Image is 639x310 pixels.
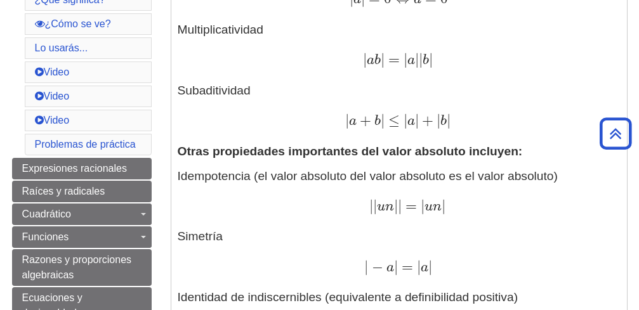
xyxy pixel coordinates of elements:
[35,91,70,101] a: Video
[22,254,132,280] font: Razones y proporciones algebraicas
[178,290,518,304] font: Identidad de indiscernibles (equivalente a definibilidad positiva)
[421,197,425,214] font: |
[22,231,69,242] font: Funciones
[22,186,105,197] font: Raíces y radicales
[428,258,432,275] font: |
[373,197,377,214] font: |
[394,258,398,275] font: |
[12,226,152,248] a: Funciones
[369,197,373,214] font: |
[442,197,445,214] font: |
[398,197,402,214] font: |
[404,112,407,129] font: |
[35,18,111,29] a: ¿Cómo se ve?
[381,51,385,68] font: |
[388,112,400,129] font: ≤
[394,197,398,214] font: |
[429,51,433,68] font: |
[178,84,251,97] font: Subaditividad
[447,112,451,129] font: |
[407,114,415,128] font: a
[440,114,447,128] font: b
[363,51,367,68] font: |
[178,23,263,36] font: Multiplicatividad
[377,200,394,214] font: un
[415,51,419,68] font: |
[345,112,349,129] font: |
[367,53,374,67] font: a
[35,115,70,126] a: Video
[360,112,371,129] font: +
[386,261,394,274] font: a
[404,51,407,68] font: |
[364,258,368,275] font: |
[44,67,70,77] font: Video
[44,91,70,101] font: Video
[419,51,423,68] font: |
[12,249,152,286] a: Razones y proporciones algebraicas
[425,200,442,214] font: un
[388,51,400,68] font: =
[22,209,71,219] font: Cuadrático
[437,112,440,129] font: |
[178,145,523,158] font: Otras propiedades importantes del valor absoluto incluyen:
[415,112,419,129] font: |
[407,53,415,67] font: a
[178,169,558,183] font: Idempotencia (el valor absoluto del valor absoluto es el valor absoluto)
[45,18,111,29] font: ¿Cómo se ve?
[178,229,223,243] font: Simetría
[374,53,381,67] font: b
[381,112,385,129] font: |
[421,261,428,274] font: a
[35,139,136,150] a: Problemas de práctica
[12,181,152,202] a: Raíces y radicales
[12,203,152,225] a: Cuadrático
[12,158,152,179] a: Expresiones racionales
[22,163,127,174] font: Expresiones racionales
[423,53,429,67] font: b
[595,125,636,142] a: Volver arriba
[417,258,421,275] font: |
[44,115,70,126] font: Video
[372,258,383,275] font: −
[405,197,417,214] font: =
[374,114,381,128] font: b
[349,114,357,128] font: a
[402,258,413,275] font: =
[35,67,70,77] a: Video
[35,42,88,53] a: Lo usarás...
[422,112,433,129] font: +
